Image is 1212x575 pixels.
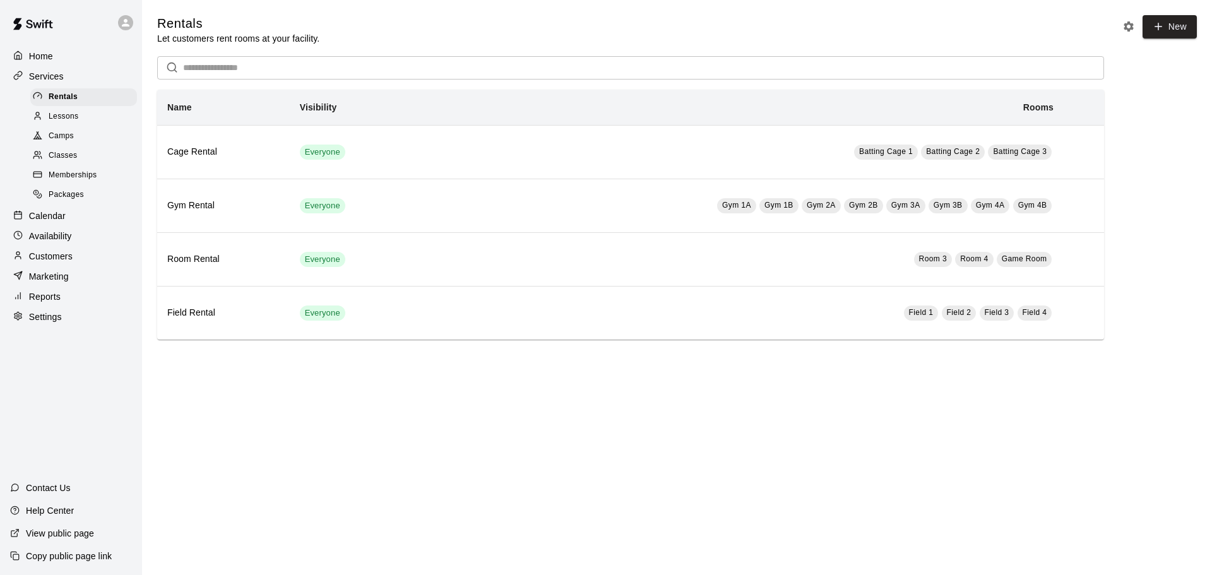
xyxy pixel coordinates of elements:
span: Gym 4A [976,201,1005,210]
span: Packages [49,189,84,201]
a: Services [10,67,132,86]
span: Gym 4B [1018,201,1047,210]
p: Calendar [29,210,66,222]
span: Gym 1A [722,201,751,210]
a: Reports [10,287,132,306]
a: Lessons [30,107,142,126]
a: Rentals [30,87,142,107]
a: Calendar [10,206,132,225]
span: Gym 1B [764,201,793,210]
span: Field 3 [985,308,1009,317]
div: Packages [30,186,137,204]
a: Classes [30,146,142,166]
p: Marketing [29,270,69,283]
p: Availability [29,230,72,242]
span: Field 4 [1023,308,1047,317]
p: Let customers rent rooms at your facility. [157,32,319,45]
p: Customers [29,250,73,263]
span: Batting Cage 3 [993,147,1047,156]
h5: Rentals [157,15,319,32]
span: Batting Cage 1 [859,147,913,156]
p: View public page [26,527,94,540]
span: Game Room [1002,254,1047,263]
p: Settings [29,311,62,323]
a: Home [10,47,132,66]
div: This service is visible to all of your customers [300,198,345,213]
p: Services [29,70,64,83]
div: Memberships [30,167,137,184]
p: Help Center [26,504,74,517]
h6: Cage Rental [167,145,280,159]
a: Customers [10,247,132,266]
div: This service is visible to all of your customers [300,145,345,160]
button: Rental settings [1119,17,1138,36]
h6: Field Rental [167,306,280,320]
span: Classes [49,150,77,162]
a: Marketing [10,267,132,286]
h6: Gym Rental [167,199,280,213]
span: Everyone [300,200,345,212]
a: Availability [10,227,132,246]
a: Packages [30,186,142,205]
span: Field 2 [947,308,971,317]
a: Camps [30,127,142,146]
a: Settings [10,307,132,326]
a: Memberships [30,166,142,186]
span: Room 3 [919,254,947,263]
span: Gym 3A [891,201,920,210]
p: Home [29,50,53,62]
span: Camps [49,130,74,143]
span: Batting Cage 2 [926,147,980,156]
span: Everyone [300,254,345,266]
div: This service is visible to all of your customers [300,305,345,321]
span: Everyone [300,307,345,319]
span: Room 4 [960,254,988,263]
a: New [1143,15,1197,39]
div: Rentals [30,88,137,106]
b: Rooms [1023,102,1054,112]
span: Lessons [49,110,79,123]
span: Gym 3B [934,201,963,210]
table: simple table [157,90,1104,340]
span: Field 1 [909,308,934,317]
div: Lessons [30,108,137,126]
b: Visibility [300,102,337,112]
b: Name [167,102,192,112]
span: Everyone [300,146,345,158]
p: Reports [29,290,61,303]
div: Camps [30,127,137,145]
span: Gym 2A [807,201,836,210]
span: Rentals [49,91,78,104]
p: Copy public page link [26,550,112,562]
div: Classes [30,147,137,165]
div: This service is visible to all of your customers [300,252,345,267]
span: Gym 2B [849,201,878,210]
span: Memberships [49,169,97,182]
p: Contact Us [26,482,71,494]
h6: Room Rental [167,252,280,266]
